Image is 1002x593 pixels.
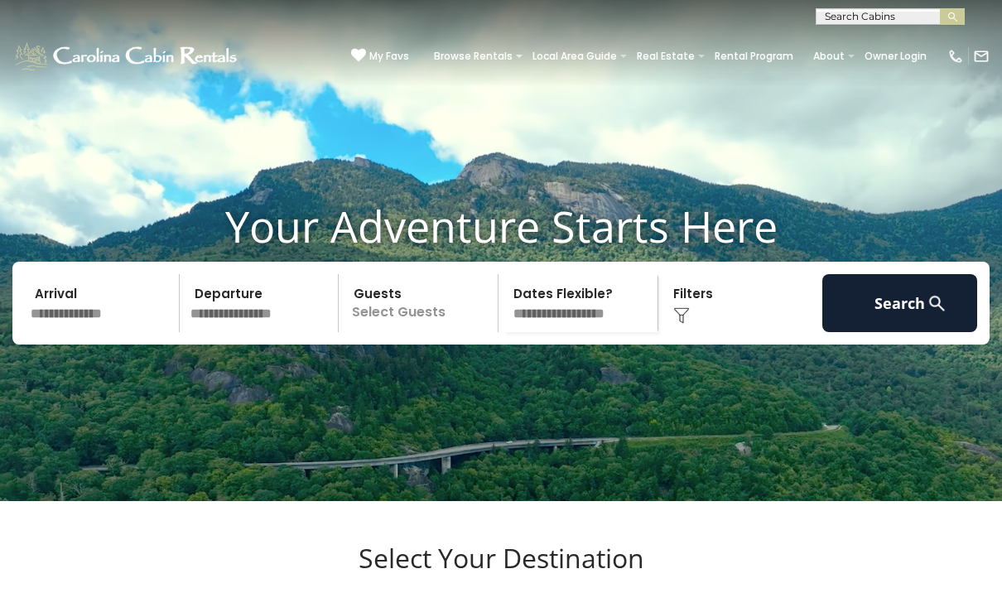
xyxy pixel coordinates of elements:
img: phone-regular-white.png [947,48,964,65]
span: My Favs [369,49,409,64]
a: Local Area Guide [524,45,625,68]
a: About [805,45,853,68]
img: mail-regular-white.png [973,48,990,65]
a: Browse Rentals [426,45,521,68]
a: Real Estate [629,45,703,68]
img: White-1-1-2.png [12,40,242,73]
p: Select Guests [344,274,498,332]
img: search-regular-white.png [927,293,947,314]
a: Rental Program [706,45,802,68]
h1: Your Adventure Starts Here [12,200,990,252]
a: Owner Login [856,45,935,68]
button: Search [822,274,977,332]
a: My Favs [351,48,409,65]
img: filter--v1.png [673,307,690,324]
